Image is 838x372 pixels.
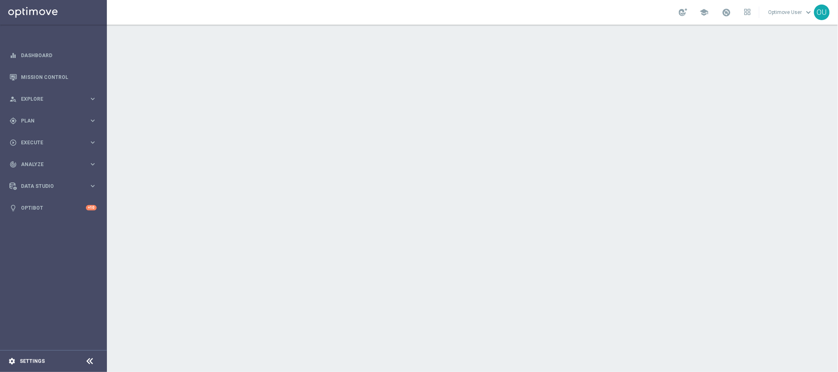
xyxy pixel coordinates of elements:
[21,197,86,219] a: Optibot
[9,161,89,168] div: Analyze
[814,5,830,20] div: OU
[9,52,17,59] i: equalizer
[9,197,97,219] div: Optibot
[9,139,17,146] i: play_circle_outline
[804,8,813,17] span: keyboard_arrow_down
[9,161,97,168] button: track_changes Analyze keyboard_arrow_right
[8,358,16,365] i: settings
[768,6,814,18] a: Optimove Userkeyboard_arrow_down
[9,74,97,81] button: Mission Control
[9,183,97,189] button: Data Studio keyboard_arrow_right
[9,118,97,124] button: gps_fixed Plan keyboard_arrow_right
[21,140,89,145] span: Execute
[9,52,97,59] button: equalizer Dashboard
[9,139,97,146] button: play_circle_outline Execute keyboard_arrow_right
[700,8,709,17] span: school
[9,95,89,103] div: Explore
[21,118,89,123] span: Plan
[21,97,89,102] span: Explore
[86,205,97,210] div: +10
[89,139,97,146] i: keyboard_arrow_right
[9,44,97,66] div: Dashboard
[9,161,17,168] i: track_changes
[9,96,97,102] button: person_search Explore keyboard_arrow_right
[9,205,97,211] button: lightbulb Optibot +10
[89,182,97,190] i: keyboard_arrow_right
[21,44,97,66] a: Dashboard
[21,184,89,189] span: Data Studio
[9,117,17,125] i: gps_fixed
[89,160,97,168] i: keyboard_arrow_right
[21,162,89,167] span: Analyze
[89,117,97,125] i: keyboard_arrow_right
[89,95,97,103] i: keyboard_arrow_right
[9,117,89,125] div: Plan
[9,95,17,103] i: person_search
[20,359,45,364] a: Settings
[9,183,89,190] div: Data Studio
[21,66,97,88] a: Mission Control
[9,204,17,212] i: lightbulb
[9,139,89,146] div: Execute
[9,66,97,88] div: Mission Control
